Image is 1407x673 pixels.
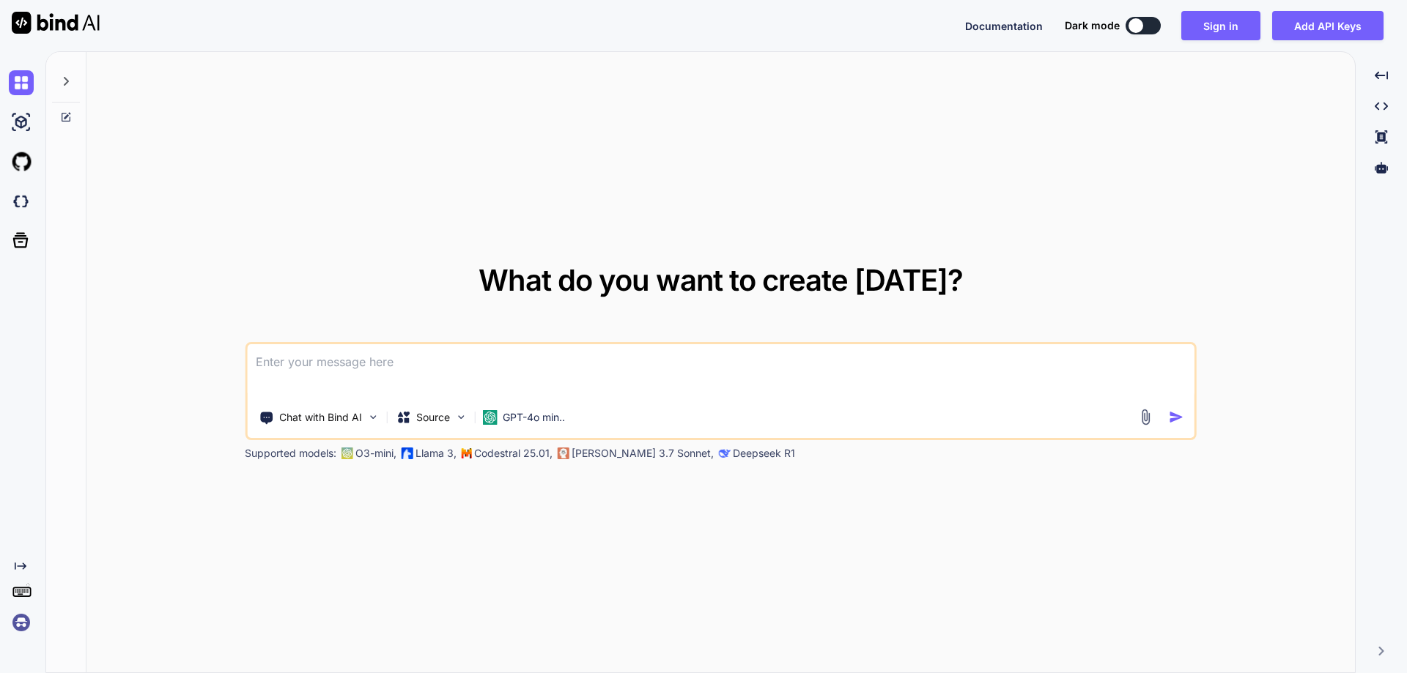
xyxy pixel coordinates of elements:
img: Pick Tools [366,411,379,423]
img: chat [9,70,34,95]
button: Sign in [1181,11,1260,40]
p: Codestral 25.01, [474,446,553,461]
img: claude [557,447,569,459]
p: GPT-4o min.. [503,410,565,425]
img: ai-studio [9,110,34,135]
span: Documentation [965,20,1043,32]
button: Add API Keys [1272,11,1384,40]
p: Supported models: [245,446,336,461]
p: Chat with Bind AI [279,410,362,425]
p: Llama 3, [416,446,457,461]
img: icon [1169,409,1184,425]
p: [PERSON_NAME] 3.7 Sonnet, [572,446,714,461]
img: attachment [1137,409,1154,425]
span: What do you want to create [DATE]? [479,262,963,298]
img: darkCloudIdeIcon [9,189,34,214]
img: Mistral-AI [461,448,471,458]
span: Dark mode [1065,18,1120,33]
img: Pick Models [454,411,467,423]
img: GPT-4o mini [482,410,497,425]
img: Llama2 [401,447,413,459]
p: O3-mini, [355,446,396,461]
p: Source [416,410,450,425]
p: Deepseek R1 [733,446,795,461]
img: githubLight [9,149,34,174]
img: claude [718,447,730,459]
img: signin [9,610,34,635]
button: Documentation [965,18,1043,34]
img: Bind AI [12,12,100,34]
img: GPT-4 [341,447,352,459]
